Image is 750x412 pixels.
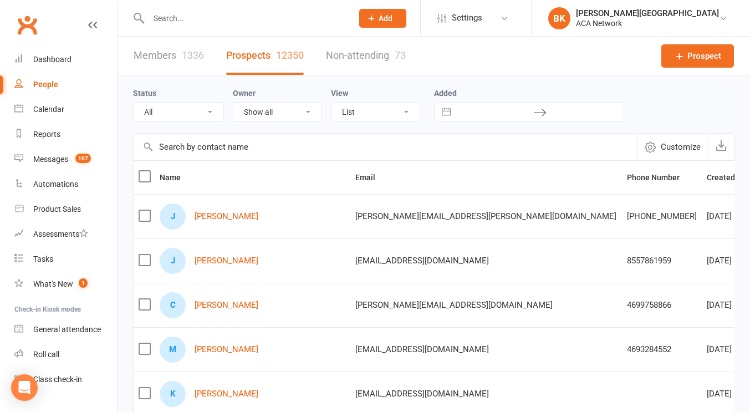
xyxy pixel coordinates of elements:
div: Christopher [160,292,186,318]
a: People [14,72,117,97]
button: Created [707,171,747,184]
span: Settings [452,6,482,30]
a: Assessments [14,222,117,247]
div: Tasks [33,255,53,263]
div: General attendance [33,325,101,334]
a: What's New1 [14,272,117,297]
div: 4693284552 [627,345,697,354]
a: Non-attending73 [326,37,406,75]
a: Members1336 [134,37,204,75]
div: 1336 [182,49,204,61]
span: Name [160,173,193,182]
div: [PERSON_NAME][GEOGRAPHIC_DATA] [576,8,719,18]
div: Jose [160,204,186,230]
span: Add [379,14,392,23]
div: Open Intercom Messenger [11,374,38,401]
div: 12350 [276,49,304,61]
span: Customize [661,140,701,154]
a: [PERSON_NAME] [195,301,258,310]
a: [PERSON_NAME] [195,389,258,399]
div: [DATE] [707,389,747,399]
a: [PERSON_NAME] [195,345,258,354]
div: People [33,80,58,89]
a: [PERSON_NAME] [195,212,258,221]
div: BK [548,7,570,29]
span: [EMAIL_ADDRESS][DOMAIN_NAME] [355,250,489,271]
div: Dashboard [33,55,72,64]
div: 4699758866 [627,301,697,310]
span: [EMAIL_ADDRESS][DOMAIN_NAME] [355,339,489,360]
span: [EMAIL_ADDRESS][DOMAIN_NAME] [355,383,489,404]
a: Automations [14,172,117,197]
span: 1 [79,278,88,288]
a: Reports [14,122,117,147]
a: Roll call [14,342,117,367]
label: Status [133,89,156,98]
div: 8557861959 [627,256,697,266]
span: Prospect [687,49,721,63]
div: 73 [395,49,406,61]
a: Prospect [661,44,734,68]
a: Class kiosk mode [14,367,117,392]
label: Owner [233,89,256,98]
div: Katie [160,381,186,407]
div: [DATE] [707,301,747,310]
span: [PERSON_NAME][EMAIL_ADDRESS][DOMAIN_NAME] [355,294,553,316]
div: Class check-in [33,375,82,384]
span: Phone Number [627,173,692,182]
a: Tasks [14,247,117,272]
a: Messages 107 [14,147,117,172]
a: Clubworx [13,11,41,39]
span: Email [355,173,387,182]
input: Search... [145,11,345,26]
a: Dashboard [14,47,117,72]
span: 107 [75,154,91,163]
label: Added [434,89,624,98]
span: [PERSON_NAME][EMAIL_ADDRESS][PERSON_NAME][DOMAIN_NAME] [355,206,616,227]
div: Reports [33,130,60,139]
a: General attendance kiosk mode [14,317,117,342]
div: ACA Network [576,18,719,28]
div: Calendar [33,105,64,114]
div: [DATE] [707,212,747,221]
a: Product Sales [14,197,117,222]
button: Email [355,171,387,184]
a: Prospects12350 [226,37,304,75]
button: Name [160,171,193,184]
a: [PERSON_NAME] [195,256,258,266]
button: Add [359,9,406,28]
div: [PHONE_NUMBER] [627,212,697,221]
div: [DATE] [707,256,747,266]
button: Phone Number [627,171,692,184]
button: Interact with the calendar and add the check-in date for your trip. [436,103,456,121]
div: Messages [33,155,68,164]
span: Created [707,173,747,182]
div: Automations [33,180,78,189]
a: Calendar [14,97,117,122]
button: Customize [637,134,708,160]
input: Search by contact name [134,134,637,160]
div: Assessments [33,230,88,238]
div: Product Sales [33,205,81,213]
div: What's New [33,279,73,288]
div: Mayan [160,337,186,363]
div: Roll call [33,350,59,359]
div: [DATE] [707,345,747,354]
label: View [331,89,348,98]
div: Jason [160,248,186,274]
